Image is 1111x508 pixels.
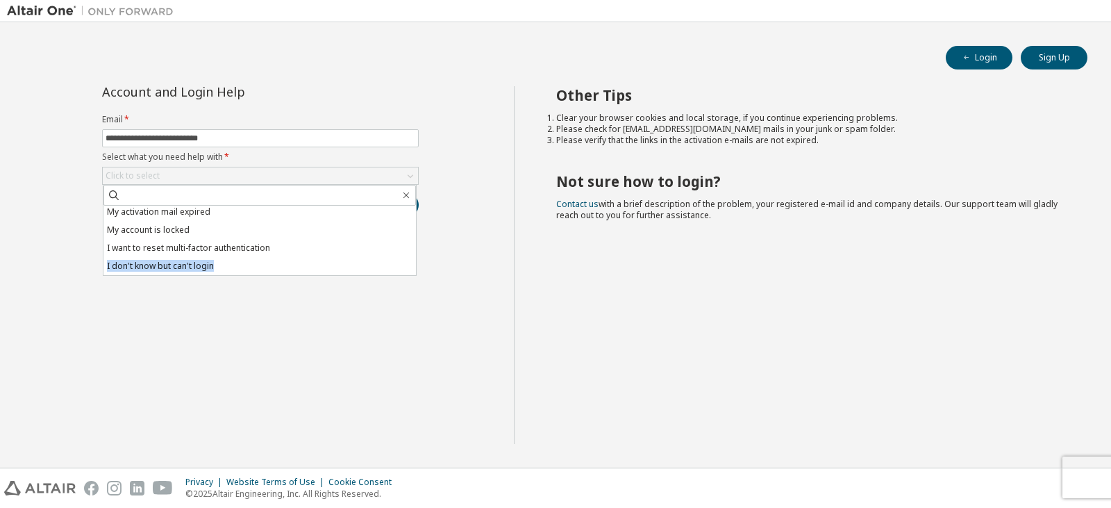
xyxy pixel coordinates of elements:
div: Privacy [185,477,226,488]
div: Click to select [103,167,418,184]
h2: Not sure how to login? [556,172,1063,190]
li: Clear your browser cookies and local storage, if you continue experiencing problems. [556,113,1063,124]
img: Altair One [7,4,181,18]
span: with a brief description of the problem, your registered e-mail id and company details. Our suppo... [556,198,1058,221]
li: My activation mail expired [103,203,416,221]
p: © 2025 Altair Engineering, Inc. All Rights Reserved. [185,488,400,500]
div: Account and Login Help [102,86,356,97]
div: Click to select [106,170,160,181]
a: Contact us [556,198,599,210]
div: Cookie Consent [328,477,400,488]
div: Website Terms of Use [226,477,328,488]
label: Select what you need help with [102,151,419,163]
li: Please check for [EMAIL_ADDRESS][DOMAIN_NAME] mails in your junk or spam folder. [556,124,1063,135]
img: instagram.svg [107,481,122,495]
img: linkedin.svg [130,481,144,495]
button: Sign Up [1021,46,1087,69]
img: altair_logo.svg [4,481,76,495]
button: Login [946,46,1012,69]
img: facebook.svg [84,481,99,495]
h2: Other Tips [556,86,1063,104]
li: Please verify that the links in the activation e-mails are not expired. [556,135,1063,146]
img: youtube.svg [153,481,173,495]
label: Email [102,114,419,125]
